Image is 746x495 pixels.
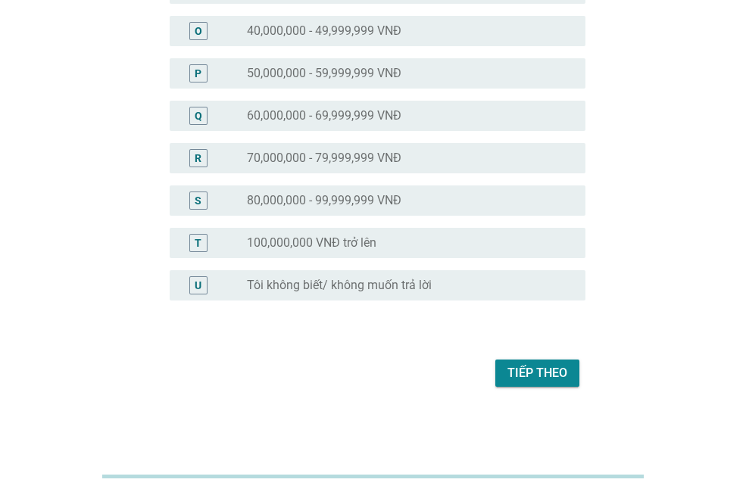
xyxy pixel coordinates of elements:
[195,65,201,81] div: P
[507,364,567,382] div: Tiếp theo
[247,23,401,39] label: 40,000,000 - 49,999,999 VNĐ
[247,108,401,123] label: 60,000,000 - 69,999,999 VNĐ
[247,193,401,208] label: 80,000,000 - 99,999,999 VNĐ
[495,360,579,387] button: Tiếp theo
[195,23,202,39] div: O
[195,150,201,166] div: R
[247,235,376,251] label: 100,000,000 VNĐ trở lên
[247,66,401,81] label: 50,000,000 - 59,999,999 VNĐ
[247,151,401,166] label: 70,000,000 - 79,999,999 VNĐ
[195,235,201,251] div: T
[247,278,432,293] label: Tôi không biết/ không muốn trả lời
[195,277,201,293] div: U
[195,192,201,208] div: S
[195,107,202,123] div: Q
